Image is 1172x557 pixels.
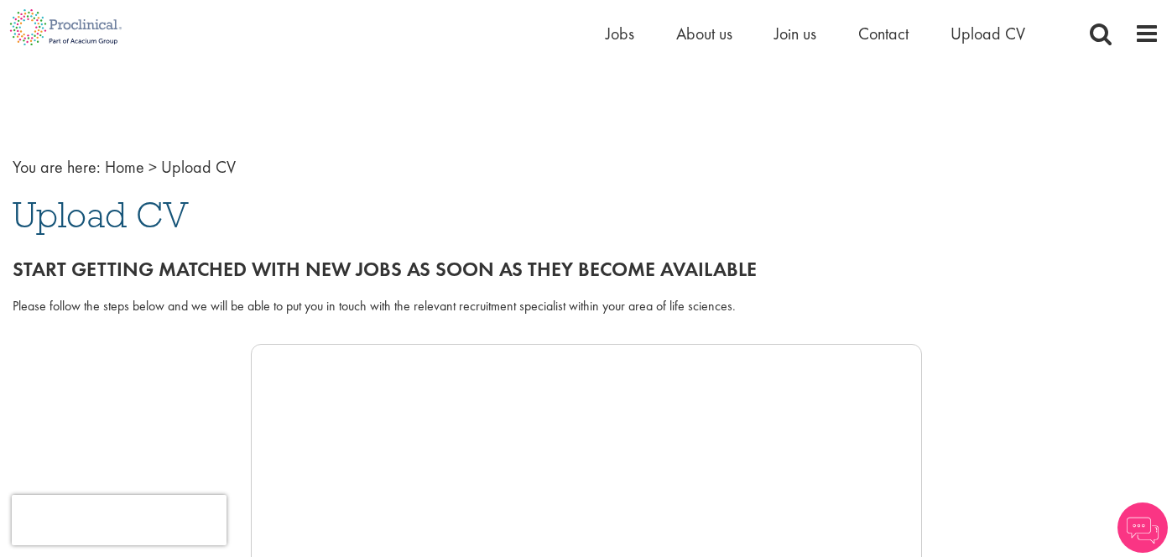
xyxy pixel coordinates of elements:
[105,156,144,178] a: breadcrumb link
[13,156,101,178] span: You are here:
[13,258,1159,280] h2: Start getting matched with new jobs as soon as they become available
[1117,502,1168,553] img: Chatbot
[13,297,1159,316] div: Please follow the steps below and we will be able to put you in touch with the relevant recruitme...
[12,495,227,545] iframe: reCAPTCHA
[606,23,634,44] a: Jobs
[676,23,732,44] a: About us
[951,23,1025,44] a: Upload CV
[774,23,816,44] a: Join us
[161,156,236,178] span: Upload CV
[148,156,157,178] span: >
[13,192,189,237] span: Upload CV
[858,23,909,44] a: Contact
